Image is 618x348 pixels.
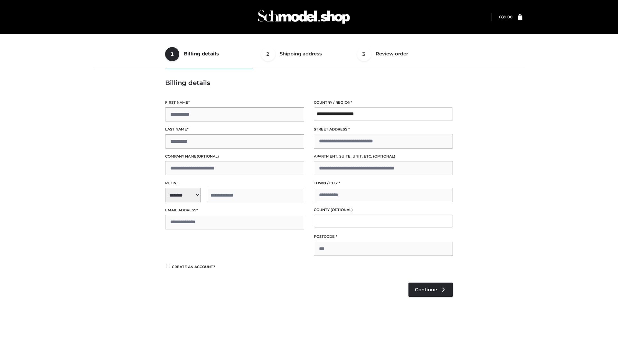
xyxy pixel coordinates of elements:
[499,15,512,19] a: £89.00
[165,100,304,106] label: First name
[499,15,501,19] span: £
[314,126,453,132] label: Street address
[499,15,512,19] bdi: 89.00
[165,126,304,132] label: Last name
[165,264,171,268] input: Create an account?
[172,265,215,269] span: Create an account?
[165,79,453,87] h3: Billing details
[331,208,353,212] span: (optional)
[197,154,219,159] span: (optional)
[314,100,453,106] label: Country / Region
[165,153,304,159] label: Company name
[373,154,395,159] span: (optional)
[314,153,453,159] label: Apartment, suite, unit, etc.
[408,283,453,297] a: Continue
[415,287,437,293] span: Continue
[314,180,453,186] label: Town / City
[256,4,352,30] img: Schmodel Admin 964
[165,180,304,186] label: Phone
[314,207,453,213] label: County
[165,207,304,213] label: Email address
[314,234,453,240] label: Postcode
